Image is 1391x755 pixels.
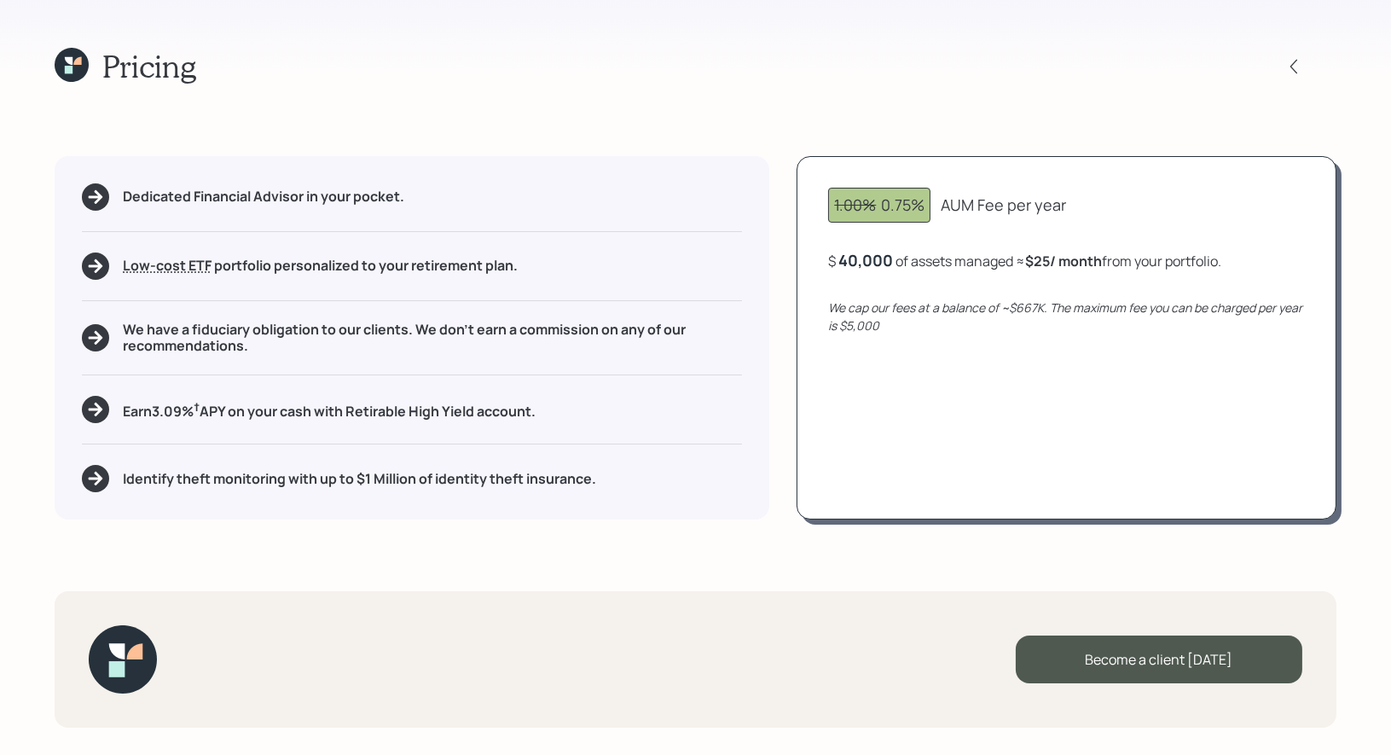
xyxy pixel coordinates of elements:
iframe: Customer reviews powered by Trustpilot [177,610,395,738]
h5: portfolio personalized to your retirement plan. [123,258,518,274]
i: We cap our fees at a balance of ~$667K. The maximum fee you can be charged per year is $5,000 [828,299,1302,334]
h5: Dedicated Financial Advisor in your pocket. [123,189,404,205]
h1: Pricing [102,48,196,84]
h5: We have a fiduciary obligation to our clients. We don't earn a commission on any of our recommend... [123,322,742,354]
div: 40,000 [838,250,893,270]
b: $25 / month [1025,252,1102,270]
div: 0.75% [834,194,924,217]
div: Become a client [DATE] [1016,636,1302,683]
h5: Identify theft monitoring with up to $1 Million of identity theft insurance. [123,471,596,487]
div: $ of assets managed ≈ from your portfolio . [828,250,1221,271]
span: Low-cost ETF [123,256,212,275]
sup: † [194,399,200,415]
span: 1.00% [834,195,876,215]
div: AUM Fee per year [941,194,1066,217]
h5: Earn 3.09 % APY on your cash with Retirable High Yield account. [123,399,536,421]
